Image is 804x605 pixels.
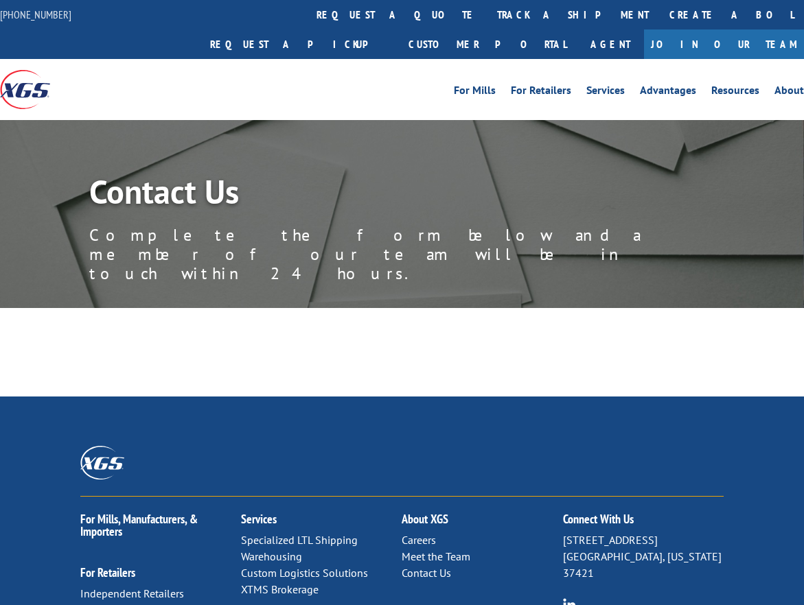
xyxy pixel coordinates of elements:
[200,29,398,59] a: Request a pickup
[563,513,724,532] h2: Connect With Us
[402,511,448,527] a: About XGS
[563,532,724,581] p: [STREET_ADDRESS] [GEOGRAPHIC_DATA], [US_STATE] 37421
[80,565,135,580] a: For Retailers
[640,85,696,100] a: Advantages
[774,85,804,100] a: About
[89,175,707,215] h1: Contact Us
[89,226,707,283] p: Complete the form below and a member of our team will be in touch within 24 hours.
[241,511,277,527] a: Services
[402,549,470,563] a: Meet the Team
[402,533,436,547] a: Careers
[454,85,496,100] a: For Mills
[402,566,451,580] a: Contact Us
[80,446,124,479] img: XGS_Logos_ALL_2024_All_White
[644,29,804,59] a: Join Our Team
[241,549,302,563] a: Warehousing
[80,511,198,539] a: For Mills, Manufacturers, & Importers
[241,566,368,580] a: Custom Logistics Solutions
[80,586,184,600] a: Independent Retailers
[586,85,625,100] a: Services
[241,582,319,596] a: XTMS Brokerage
[398,29,577,59] a: Customer Portal
[241,533,358,547] a: Specialized LTL Shipping
[711,85,759,100] a: Resources
[511,85,571,100] a: For Retailers
[577,29,644,59] a: Agent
